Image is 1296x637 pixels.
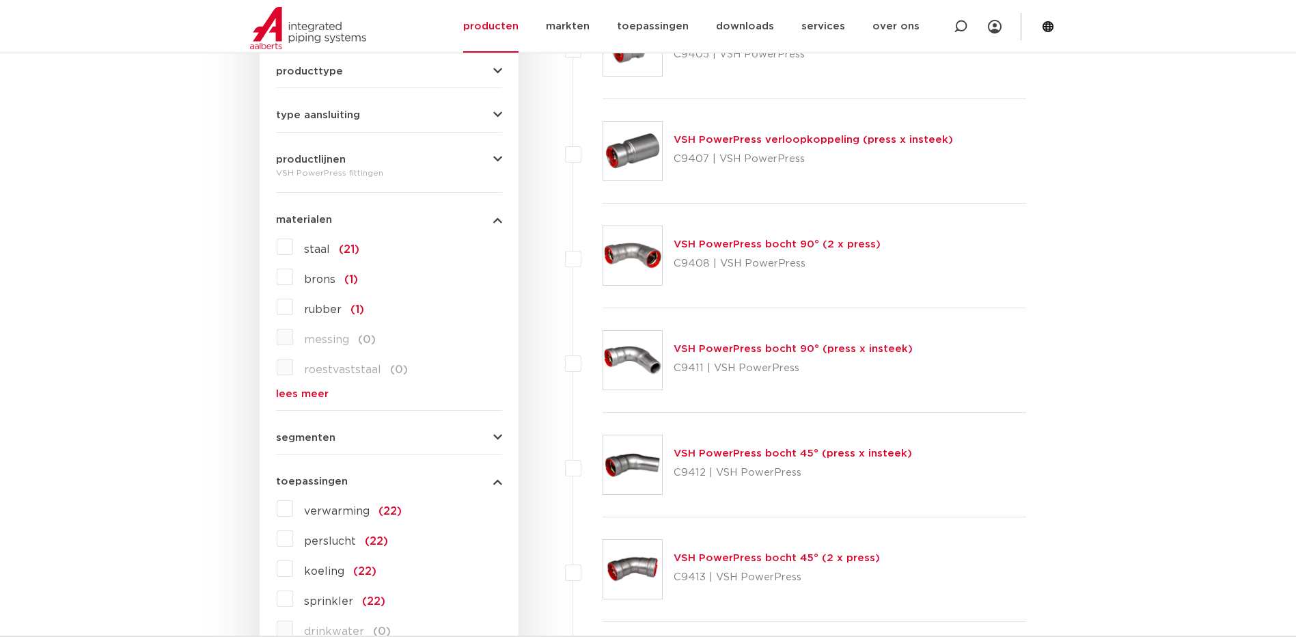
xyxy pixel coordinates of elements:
[674,135,953,145] a: VSH PowerPress verloopkoppeling (press x insteek)
[674,148,953,170] p: C9407 | VSH PowerPress
[304,536,356,547] span: perslucht
[674,253,881,275] p: C9408 | VSH PowerPress
[304,244,330,255] span: staal
[276,110,502,120] button: type aansluiting
[674,567,880,588] p: C9413 | VSH PowerPress
[674,44,992,66] p: C9405 | VSH PowerPress
[276,433,335,443] span: segmenten
[353,566,376,577] span: (22)
[603,540,662,599] img: Thumbnail for VSH PowerPress bocht 45° (2 x press)
[358,334,376,345] span: (0)
[276,215,502,225] button: materialen
[276,433,502,443] button: segmenten
[304,506,370,517] span: verwarming
[276,66,502,77] button: producttype
[390,364,408,375] span: (0)
[304,364,381,375] span: roestvaststaal
[378,506,402,517] span: (22)
[603,331,662,390] img: Thumbnail for VSH PowerPress bocht 90° (press x insteek)
[276,476,348,487] span: toepassingen
[362,596,385,607] span: (22)
[674,357,913,379] p: C9411 | VSH PowerPress
[304,274,335,285] span: brons
[674,448,912,459] a: VSH PowerPress bocht 45° (press x insteek)
[276,154,502,165] button: productlijnen
[276,110,360,120] span: type aansluiting
[304,334,349,345] span: messing
[276,215,332,225] span: materialen
[276,165,502,181] div: VSH PowerPress fittingen
[276,66,343,77] span: producttype
[304,626,364,637] span: drinkwater
[674,462,912,484] p: C9412 | VSH PowerPress
[674,344,913,354] a: VSH PowerPress bocht 90° (press x insteek)
[276,476,502,487] button: toepassingen
[304,596,353,607] span: sprinkler
[344,274,358,285] span: (1)
[339,244,359,255] span: (21)
[674,553,880,563] a: VSH PowerPress bocht 45° (2 x press)
[350,304,364,315] span: (1)
[603,435,662,494] img: Thumbnail for VSH PowerPress bocht 45° (press x insteek)
[365,536,388,547] span: (22)
[304,304,342,315] span: rubber
[674,239,881,249] a: VSH PowerPress bocht 90° (2 x press)
[304,566,344,577] span: koeling
[603,226,662,285] img: Thumbnail for VSH PowerPress bocht 90° (2 x press)
[276,154,346,165] span: productlijnen
[276,389,502,399] a: lees meer
[373,626,391,637] span: (0)
[603,122,662,180] img: Thumbnail for VSH PowerPress verloopkoppeling (press x insteek)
